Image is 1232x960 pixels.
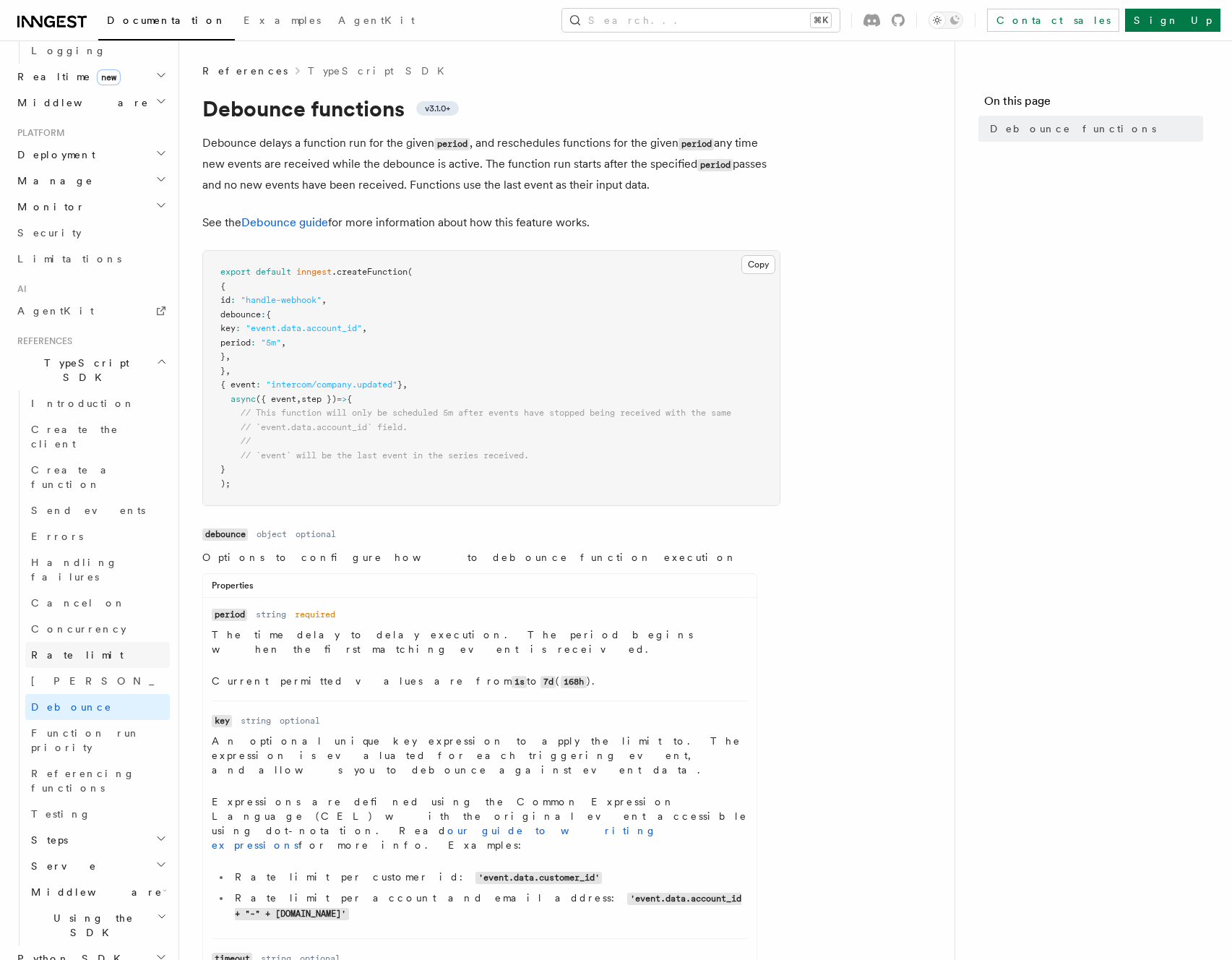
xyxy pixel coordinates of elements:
span: AI [12,283,27,295]
span: Debounce [31,701,112,713]
span: Serve [25,859,97,873]
span: Errors [31,531,83,542]
li: Rate limit per customer id: [231,870,748,885]
dd: string [241,715,271,727]
span: : [261,309,266,320]
dd: object [257,528,287,540]
li: Rate limit per account and email address: [231,891,748,921]
code: 168h [561,676,586,688]
span: key [220,323,236,333]
a: Documentation [98,4,235,40]
span: step }) [301,394,337,404]
code: key [212,715,232,727]
button: Monitor [12,194,170,220]
span: , [322,295,327,305]
span: Referencing functions [31,768,135,794]
button: Toggle dark mode [929,12,963,29]
a: [PERSON_NAME] [25,668,170,694]
a: Testing [25,801,170,827]
span: Debounce functions [990,121,1156,136]
a: AgentKit [12,298,170,324]
button: Steps [25,827,170,853]
a: TypeScript SDK [308,64,453,78]
a: Rate limit [25,642,170,668]
span: } [220,351,225,361]
button: TypeScript SDK [12,350,170,390]
span: .createFunction [332,267,408,277]
span: { event [220,380,256,390]
span: Create a function [31,464,117,490]
a: Debounce functions [984,116,1203,142]
a: Logging [25,38,170,64]
span: Realtime [12,69,121,84]
h4: On this page [984,93,1203,116]
code: period [212,609,247,621]
kbd: ⌘K [811,13,831,27]
span: : [231,295,236,305]
span: async [231,394,256,404]
span: Monitor [12,200,85,214]
span: Platform [12,127,65,139]
dd: required [295,609,335,620]
button: Middleware [12,90,170,116]
span: // `event.data.account_id` field. [241,422,408,432]
button: Copy [741,255,775,274]
span: => [337,394,347,404]
button: Realtimenew [12,64,170,90]
div: TypeScript SDK [12,390,170,946]
span: } [397,380,402,390]
span: : [236,323,241,333]
dd: string [256,609,286,620]
code: debounce [202,528,248,541]
a: Create the client [25,416,170,457]
span: } [220,464,225,474]
a: Create a function [25,457,170,497]
button: Search...⌘K [562,9,840,32]
a: Function run priority [25,720,170,760]
code: period [434,138,470,150]
span: "5m" [261,338,281,348]
span: inngest [296,267,332,277]
button: Middleware [25,879,170,905]
span: new [97,69,121,85]
a: Handling failures [25,549,170,590]
span: ({ event [256,394,296,404]
span: } [220,366,225,376]
span: Handling failures [31,557,118,583]
span: ( [408,267,413,277]
span: , [402,380,408,390]
span: Testing [31,808,91,820]
a: Errors [25,523,170,549]
a: Security [12,220,170,246]
span: : [256,380,261,390]
a: Introduction [25,390,170,416]
p: Debounce delays a function run for the given , and reschedules functions for the given any time n... [202,133,780,195]
button: Deployment [12,142,170,168]
p: The time delay to delay execution. The period begins when the first matching event is received. [212,627,748,656]
a: Examples [235,4,329,39]
button: Using the SDK [25,905,170,946]
span: Examples [244,14,321,26]
code: 'event.data.customer_id' [475,872,602,884]
span: References [12,335,72,347]
span: Manage [12,173,93,188]
span: { [266,309,271,320]
div: Properties [203,580,757,598]
span: "event.data.account_id" [246,323,362,333]
p: Current permitted values are from to ( ). [212,674,748,689]
span: , [225,351,231,361]
span: , [362,323,367,333]
span: id [220,295,231,305]
span: Middleware [12,95,149,110]
span: default [256,267,291,277]
p: Expressions are defined using the Common Expression Language (CEL) with the original event access... [212,794,748,852]
p: Options to configure how to debounce function execution [202,550,757,565]
span: Using the SDK [25,911,157,940]
span: Steps [25,833,68,847]
span: Function run priority [31,727,140,753]
span: { [347,394,352,404]
span: v3.1.0+ [425,103,450,114]
span: Create the client [31,424,119,450]
span: Send events [31,505,145,516]
code: period [679,138,714,150]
